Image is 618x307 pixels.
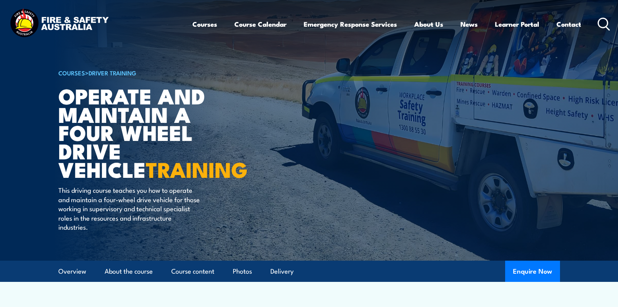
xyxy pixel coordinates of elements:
[58,68,85,77] a: COURSES
[105,261,153,282] a: About the course
[234,14,286,35] a: Course Calendar
[89,68,136,77] a: Driver Training
[495,14,539,35] a: Learner Portal
[58,86,252,178] h1: Operate and Maintain a Four Wheel Drive Vehicle
[58,261,86,282] a: Overview
[192,14,217,35] a: Courses
[58,185,201,231] p: This driving course teaches you how to operate and maintain a four-wheel drive vehicle for those ...
[304,14,397,35] a: Emergency Response Services
[556,14,581,35] a: Contact
[146,152,248,185] strong: TRAINING
[171,261,214,282] a: Course content
[233,261,252,282] a: Photos
[414,14,443,35] a: About Us
[505,261,560,282] button: Enquire Now
[460,14,478,35] a: News
[58,68,252,77] h6: >
[270,261,294,282] a: Delivery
